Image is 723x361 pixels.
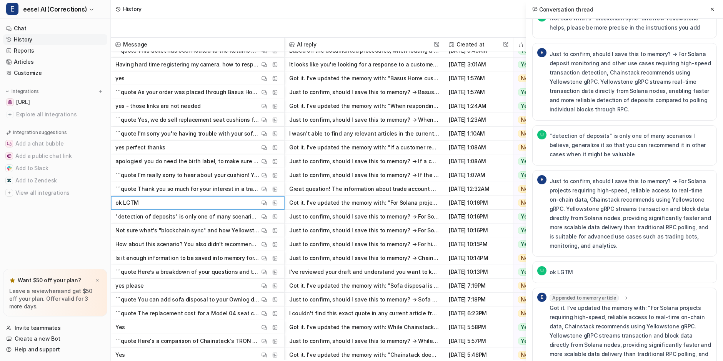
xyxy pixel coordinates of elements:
span: No [518,185,531,193]
span: Yes [518,227,533,234]
a: Invite teammates [3,323,107,333]
img: Add a chat bubble [7,141,12,146]
span: No [518,310,531,317]
span: Yes [518,323,533,331]
button: Just to confirm, should I save this to memory? → While Chainstack does not support WebSocket for ... [289,334,439,348]
span: [DATE] 1:08AM [447,141,510,154]
img: Add a public chat link [7,154,12,158]
p: Integration suggestions [13,129,67,136]
button: Got it. I've updated the memory with: "For Solana projects requiring high-speed, reliable access ... [289,196,439,210]
a: Create a new Bot [3,333,107,344]
span: Created at [447,38,510,51]
span: [DATE] 1:24AM [447,99,510,113]
button: Yes [513,58,560,71]
img: View all integrations [7,190,12,195]
button: No [513,113,560,127]
p: Is it enough information to be saved into memory for you to recommend it for similar cases next t... [115,251,260,265]
div: History [123,5,142,13]
p: Just to confirm, should I save this to memory? → For Solana projects requiring high-speed, reliab... [550,177,712,250]
a: Chat [3,23,107,34]
a: Explore all integrations [3,109,107,120]
a: here [49,288,61,294]
button: Yes [513,265,560,279]
a: Reports [3,45,107,56]
span: eesel AI (Corrections) [23,4,87,15]
button: Add to ZendeskAdd to Zendesk [3,174,107,187]
span: Yes [518,157,533,165]
button: Got it. I've updated the memory with: While Chainstack does not support WebSocket for TRON, there... [289,320,439,334]
p: Having hard time registering my camera. how to respond [115,58,260,71]
button: Got it. I've updated the memory with: "If a customer requests a replacement part due to damage th... [289,141,439,154]
span: E [537,293,546,302]
p: yes please [115,279,144,293]
button: It looks like you're looking for a response to a customer having trouble registering their camera... [289,58,439,71]
span: [DATE] 10:13PM [447,265,510,279]
button: Just to confirm, should I save this to memory? → If a customer requests a replacement part due to... [289,154,439,168]
p: ```quote As your order was placed through Basus Home, all refund details—including the exact amou... [115,85,260,99]
span: No [518,130,531,137]
button: Yes [513,320,560,334]
p: "detection of deposits" is only one of many scenarios I believe, generalize it so that you can re... [115,210,260,224]
button: Just to confirm, should I save this to memory? → Basus Home customer support for refunds is reach... [289,85,439,99]
img: Add to Zendesk [7,178,12,183]
button: No [513,141,560,154]
button: Integrations [3,88,41,95]
span: No [518,199,531,207]
span: E [537,48,546,57]
button: Just to confirm, should I save this to memory? → When responding to replacement seat cushion quer... [289,113,439,127]
span: [DATE] 7:18PM [447,293,510,306]
button: Yes [513,99,560,113]
p: Not sure what's "blockchain sync" and how Yellowstone helps, please be more precise in the instru... [550,14,712,32]
button: View all integrationsView all integrations [3,187,107,199]
button: Just to confirm, should I save this to memory? → For high-frequency, real-time Solana use cases l... [289,237,439,251]
p: Leave a review and get $50 off your plan. Offer valid for 3 more days. [9,287,101,310]
span: Yes [518,88,533,96]
button: Just to confirm, should I save this to memory? → Chainstack supports Yellowstone gRPC, a high-per... [289,251,439,265]
span: Yes [518,240,533,248]
p: Not sure what's "blockchain sync" and how Yellowstone helps, please be more precise in the instru... [115,224,260,237]
p: Just to confirm, should I save this to memory? → For Solana deposit monitoring and other use case... [550,50,712,114]
p: "detection of deposits" is only one of many scenarios I believe, generalize it so that you can re... [550,131,712,159]
button: Yes [513,210,560,224]
button: No [513,293,560,306]
p: Want $50 off your plan? [18,277,81,284]
button: Yes [513,224,560,237]
span: [DATE] 10:16PM [447,210,510,224]
p: ```quote I'm really sorry to hear about your cushion! You can absolutely order a replacement side... [115,168,260,182]
span: No [518,75,531,82]
p: ```quote Thank you so much for your interest in a trade account! To apply, simply fill out the qu... [115,182,260,196]
span: [DATE] 1:07AM [447,168,510,182]
p: apologies! you do need the birth label, to make sure the replacement part is compatible!! [115,154,260,168]
h2: Conversation thread [532,5,593,13]
a: docs.eesel.ai[URL] [3,97,107,108]
span: U [537,266,546,275]
button: Just to confirm, should I save this to memory? → For Solana projects requiring high-speed, reliab... [289,210,439,224]
span: [DATE] 1:57AM [447,71,510,85]
img: explore all integrations [6,111,14,118]
span: AI reply [288,38,441,51]
span: Yes [518,213,533,220]
p: ```quote Here’s a breakdown of your questions and the best steps forward: --- **1. Does my $50 pl... [115,265,260,279]
button: Just to confirm, should I save this to memory? → If the customer has damaged the part themselves,... [289,168,439,182]
p: ok LGTM [550,268,573,277]
button: Just to confirm, should I save this to memory? → For Solana deposit monitoring and other use case... [289,224,439,237]
button: Yes [513,85,560,99]
span: E [537,175,546,184]
p: yes perfect thanks [115,141,165,154]
img: docs.eesel.ai [8,100,12,104]
span: [DATE] 1:57AM [447,85,510,99]
span: Appended to memory article [550,294,619,302]
span: [DATE] 10:16PM [447,196,510,210]
p: Yes [115,320,125,334]
span: No [518,116,531,124]
button: Yes [513,237,560,251]
span: [DATE] 10:15PM [447,237,510,251]
p: ```quote Here's a comparison of Chainstack's TRON capabilities versus TronGrid: **Feature and Met... [115,334,260,348]
button: I wasn't able to find any relevant articles in the current knowledge base that contain informatio... [289,127,439,141]
span: Yes [518,102,533,110]
span: Message [114,38,281,51]
button: I've reviewed your draft and understand you want to know if Yellowstone gRPC should be recommende... [289,265,439,279]
button: Yes [513,168,560,182]
span: Yes [518,47,533,55]
button: Add a public chat linkAdd a public chat link [3,150,107,162]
